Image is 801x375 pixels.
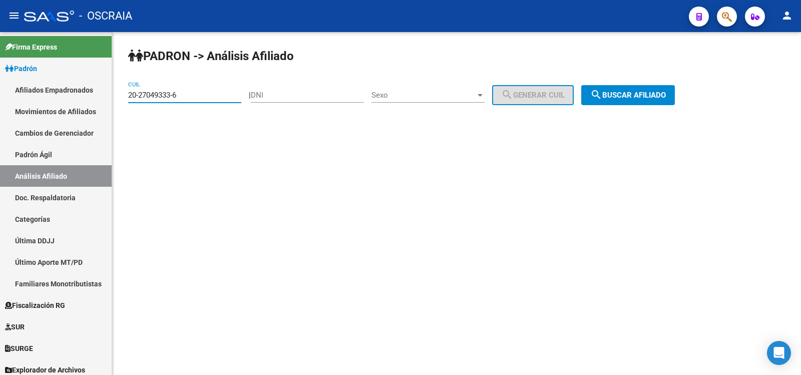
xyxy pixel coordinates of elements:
[590,89,602,101] mat-icon: search
[371,91,476,100] span: Sexo
[492,85,574,105] button: Generar CUIL
[501,89,513,101] mat-icon: search
[581,85,675,105] button: Buscar afiliado
[590,91,666,100] span: Buscar afiliado
[128,49,294,63] strong: PADRON -> Análisis Afiliado
[79,5,132,27] span: - OSCRAIA
[249,91,581,100] div: |
[767,341,791,365] div: Open Intercom Messenger
[5,343,33,354] span: SURGE
[5,321,25,332] span: SUR
[5,63,37,74] span: Padrón
[8,10,20,22] mat-icon: menu
[5,300,65,311] span: Fiscalización RG
[781,10,793,22] mat-icon: person
[5,42,57,53] span: Firma Express
[501,91,565,100] span: Generar CUIL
